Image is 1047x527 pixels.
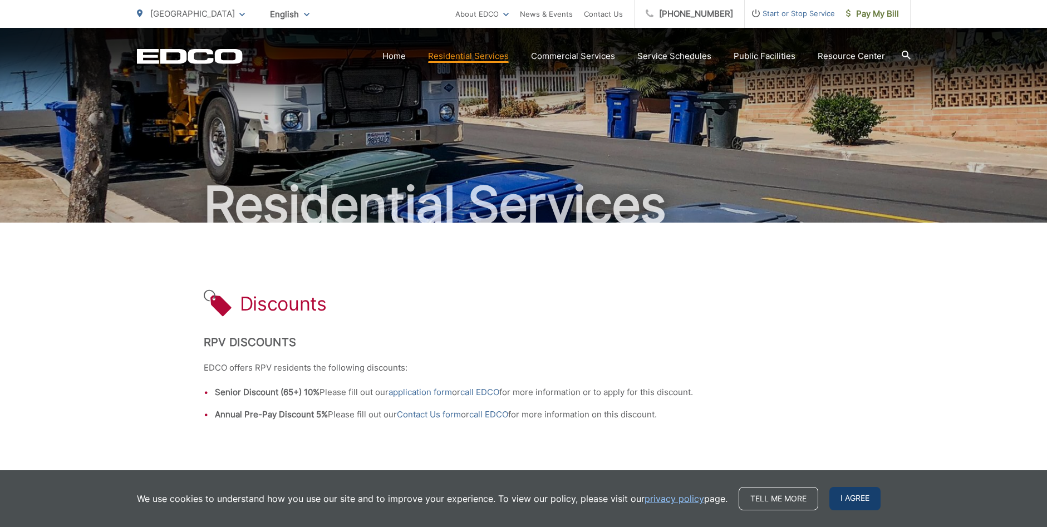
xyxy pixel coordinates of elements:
[137,492,728,505] p: We use cookies to understand how you use our site and to improve your experience. To view our pol...
[520,7,573,21] a: News & Events
[739,487,818,510] a: Tell me more
[137,48,243,64] a: EDCD logo. Return to the homepage.
[469,408,508,421] a: call EDCO
[829,487,881,510] span: I agree
[818,50,885,63] a: Resource Center
[215,409,328,420] strong: Annual Pre-Pay Discount 5%
[645,492,704,505] a: privacy policy
[428,50,509,63] a: Residential Services
[455,7,509,21] a: About EDCO
[215,408,844,421] li: Please fill out our or for more information on this discount.
[137,177,911,233] h2: Residential Services
[215,387,319,397] strong: Senior Discount (65+) 10%
[846,7,899,21] span: Pay My Bill
[460,386,499,399] a: call EDCO
[584,7,623,21] a: Contact Us
[150,8,235,19] span: [GEOGRAPHIC_DATA]
[637,50,711,63] a: Service Schedules
[262,4,318,24] span: English
[204,361,844,375] p: EDCO offers RPV residents the following discounts:
[531,50,615,63] a: Commercial Services
[734,50,795,63] a: Public Facilities
[240,293,327,315] h1: Discounts
[382,50,406,63] a: Home
[215,386,844,399] li: Please fill out our or for more information or to apply for this discount.
[204,336,844,349] h2: RPV Discounts
[389,386,452,399] a: application form
[397,408,461,421] a: Contact Us form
